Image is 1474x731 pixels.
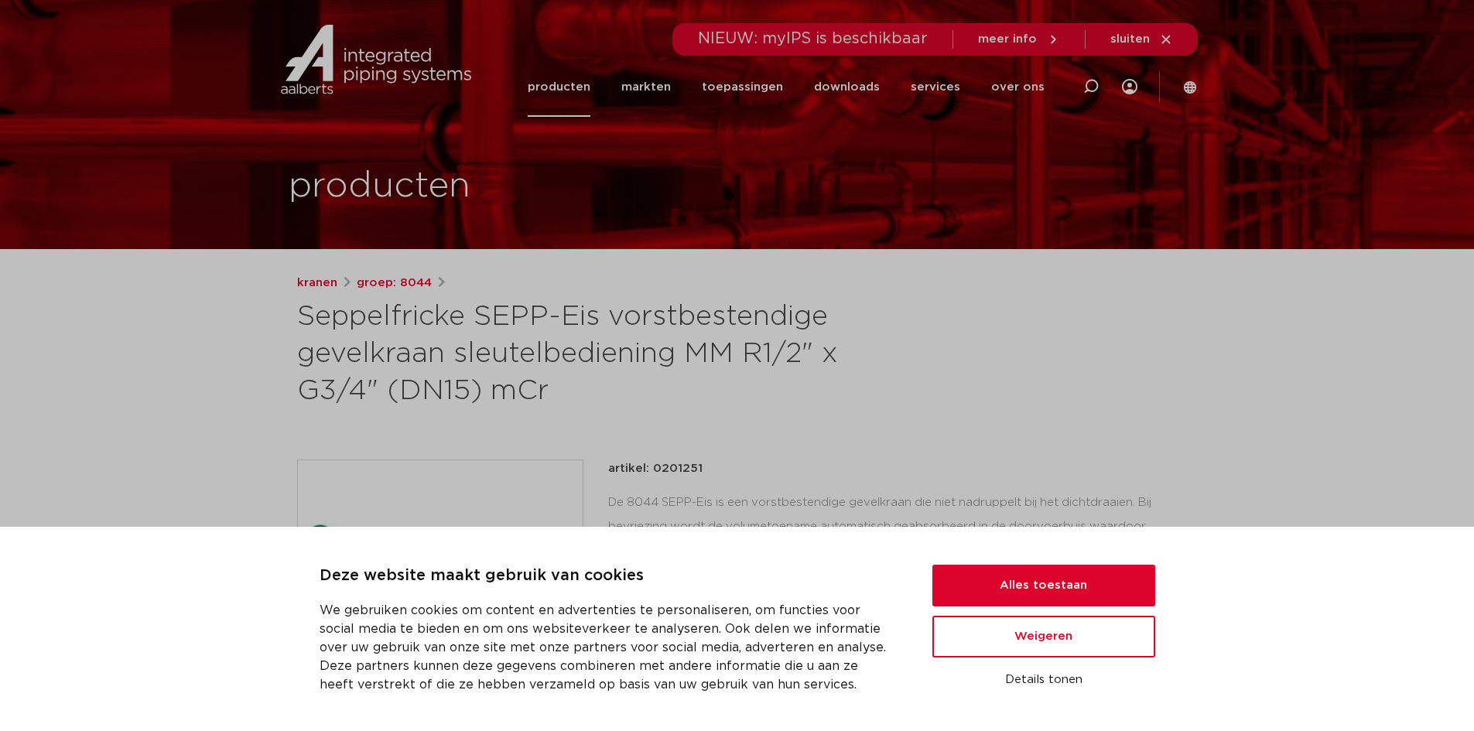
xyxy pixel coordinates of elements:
h1: producten [289,162,470,211]
a: downloads [814,57,880,117]
a: groep: 8044 [357,274,432,292]
p: artikel: 0201251 [608,459,703,478]
span: NIEUW: myIPS is beschikbaar [698,31,928,46]
nav: Menu [528,57,1045,117]
a: services [911,57,960,117]
a: producten [528,57,590,117]
span: meer info [978,33,1037,45]
a: sluiten [1110,32,1173,46]
a: markten [621,57,671,117]
span: sluiten [1110,33,1150,45]
a: kranen [297,274,337,292]
div: my IPS [1122,70,1137,104]
h1: Seppelfricke SEPP-Eis vorstbestendige gevelkraan sleutelbediening MM R1/2" x G3/4" (DN15) mCr [297,299,878,410]
button: Weigeren [932,616,1155,658]
div: De 8044 SEPP-Eis is een vorstbestendige gevelkraan die niet nadruppelt bij het dichtdraaien. Bij ... [608,490,1178,645]
p: Deze website maakt gebruik van cookies [320,564,895,589]
a: over ons [991,57,1045,117]
a: meer info [978,32,1060,46]
button: Alles toestaan [932,565,1155,606]
button: Details tonen [932,667,1155,693]
a: toepassingen [702,57,783,117]
p: We gebruiken cookies om content en advertenties te personaliseren, om functies voor social media ... [320,601,895,694]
